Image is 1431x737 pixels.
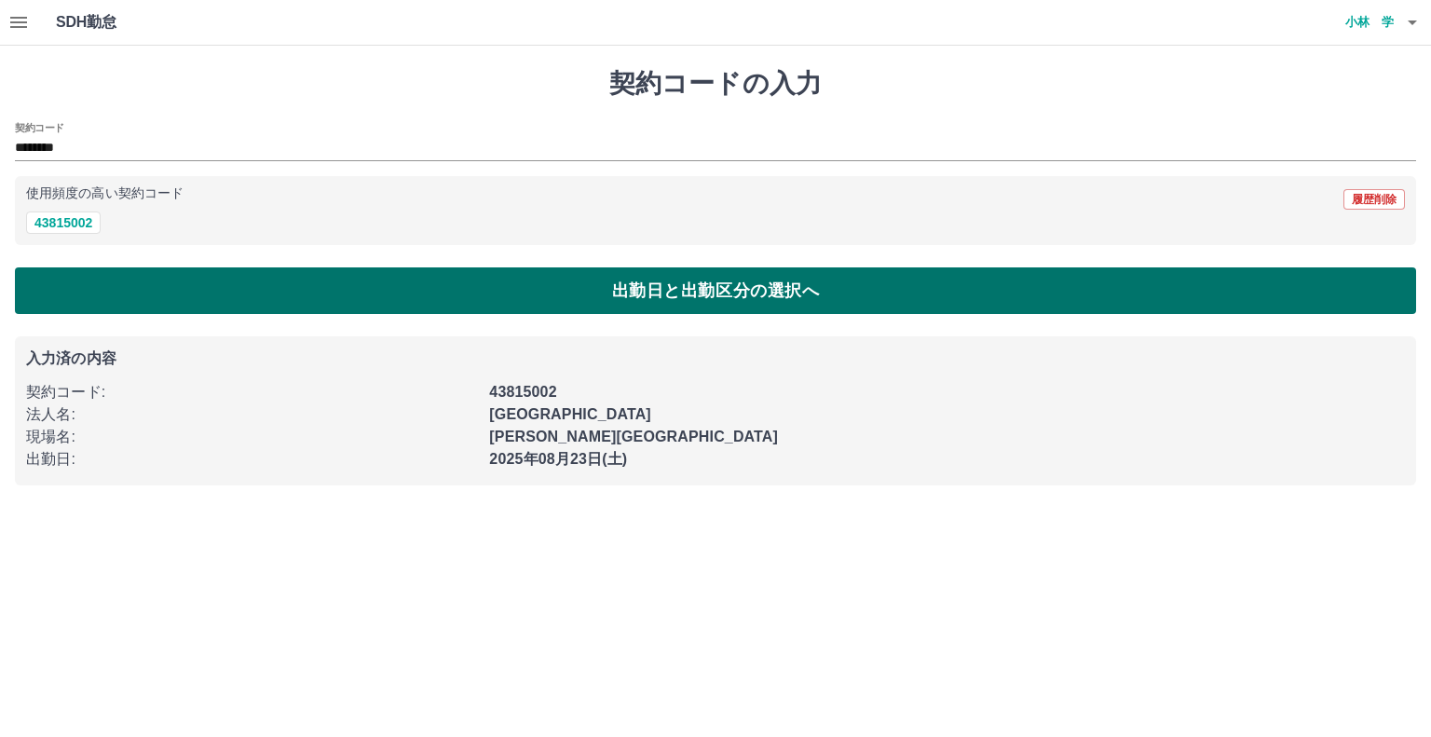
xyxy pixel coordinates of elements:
[26,426,478,448] p: 現場名 :
[26,403,478,426] p: 法人名 :
[26,351,1405,366] p: 入力済の内容
[26,448,478,471] p: 出勤日 :
[15,68,1416,100] h1: 契約コードの入力
[1343,189,1405,210] button: 履歴削除
[15,267,1416,314] button: 出勤日と出勤区分の選択へ
[15,120,64,135] h2: 契約コード
[26,381,478,403] p: 契約コード :
[489,384,556,400] b: 43815002
[489,406,651,422] b: [GEOGRAPHIC_DATA]
[26,187,184,200] p: 使用頻度の高い契約コード
[489,451,627,467] b: 2025年08月23日(土)
[26,212,101,234] button: 43815002
[489,429,778,444] b: [PERSON_NAME][GEOGRAPHIC_DATA]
